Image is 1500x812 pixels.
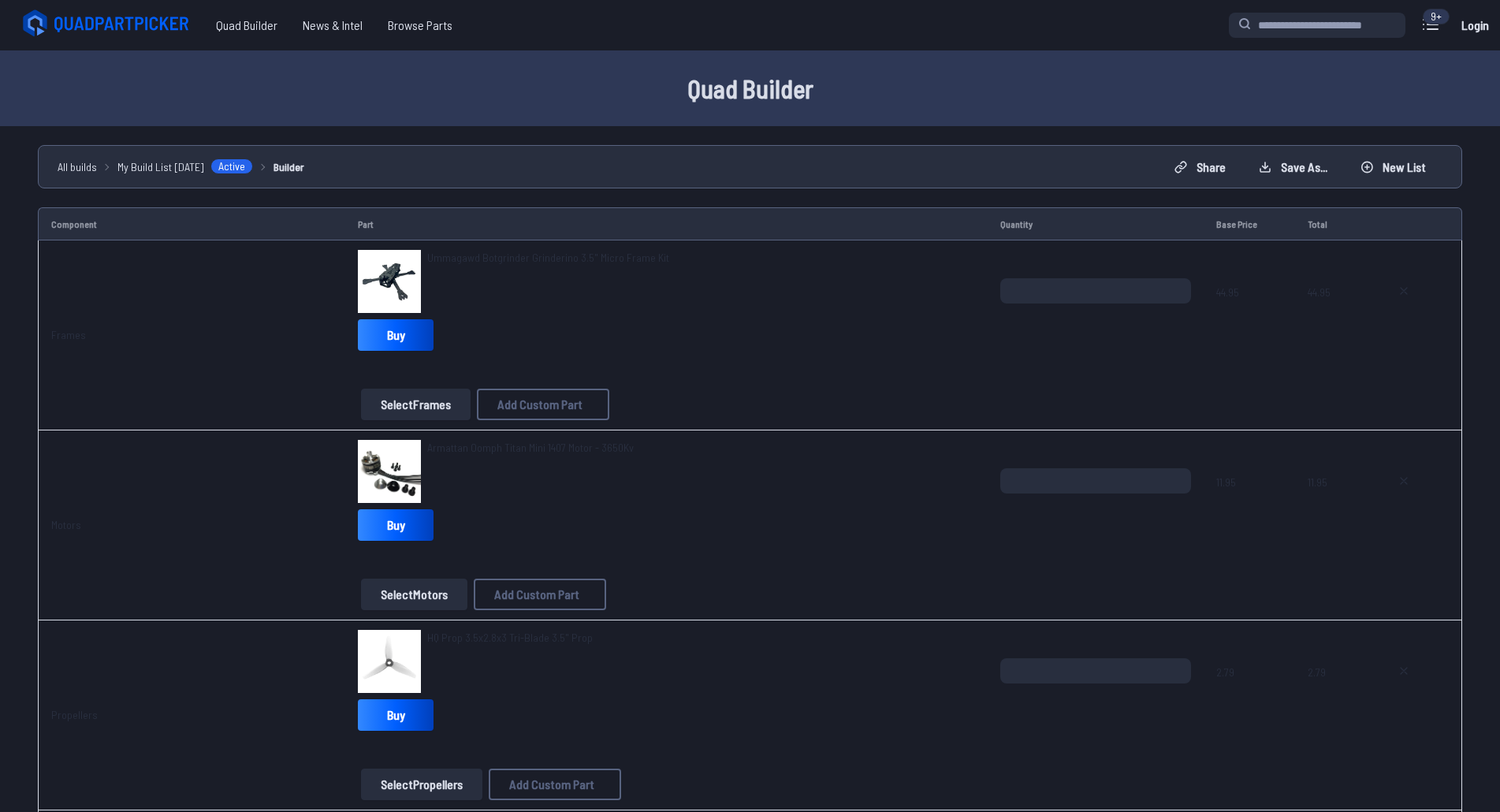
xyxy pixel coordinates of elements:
[427,441,634,454] span: Armattan Oomph Titan Mini 1407 Motor - 3650Kv
[1245,155,1341,180] button: Save as...
[358,250,421,313] img: image
[210,158,253,174] span: Active
[358,579,471,610] a: SelectMotors
[1308,468,1359,544] span: 11.95
[427,251,669,264] span: Ummagawd Botgrinder Grinderino 3.5" Micro Frame Kit
[477,389,609,420] button: Add Custom Part
[117,158,204,175] span: My Build List [DATE]
[375,9,465,41] a: Browse Parts
[358,699,434,731] a: Buy
[361,579,467,610] button: SelectMotors
[246,69,1255,107] h1: Quad Builder
[358,769,486,800] a: SelectPropellers
[1216,658,1282,734] span: 2.79
[358,389,474,420] a: SelectFrames
[1308,658,1359,734] span: 2.79
[361,769,482,800] button: SelectPropellers
[494,588,579,601] span: Add Custom Part
[1295,207,1372,240] td: Total
[358,319,434,351] a: Buy
[1423,9,1450,24] div: 9+
[345,207,987,240] td: Part
[274,158,304,175] a: Builder
[427,630,593,646] a: HQ Prop 3.5x2.8x3 Tri-Blade 3.5" Prop
[203,9,290,41] a: Quad Builder
[1161,155,1239,180] button: Share
[1308,278,1359,354] span: 44.95
[1456,9,1494,41] a: Login
[509,778,594,791] span: Add Custom Part
[1216,278,1282,354] span: 44.95
[51,708,98,721] a: Propellers
[427,440,634,456] a: Armattan Oomph Titan Mini 1407 Motor - 3650Kv
[358,440,421,503] img: image
[1204,207,1295,240] td: Base Price
[290,9,375,41] a: News & Intel
[489,769,621,800] button: Add Custom Part
[358,630,421,693] img: image
[51,518,81,531] a: Motors
[427,631,593,644] span: HQ Prop 3.5x2.8x3 Tri-Blade 3.5" Prop
[1347,155,1439,180] button: New List
[988,207,1204,240] td: Quantity
[38,207,345,240] td: Component
[1216,468,1282,544] span: 11.95
[51,328,86,341] a: Frames
[427,250,669,266] a: Ummagawd Botgrinder Grinderino 3.5" Micro Frame Kit
[361,389,471,420] button: SelectFrames
[497,398,583,411] span: Add Custom Part
[58,158,97,175] a: All builds
[117,158,253,175] a: My Build List [DATE]Active
[358,509,434,541] a: Buy
[474,579,606,610] button: Add Custom Part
